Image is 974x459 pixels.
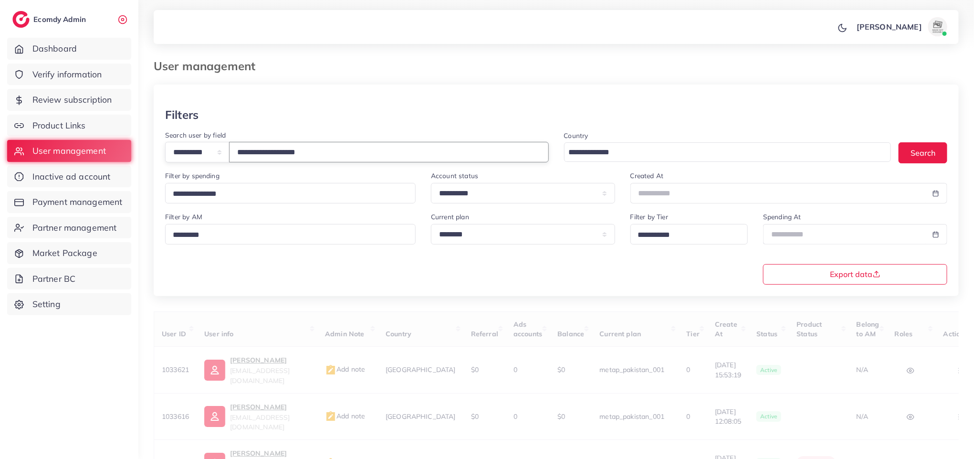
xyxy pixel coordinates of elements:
[32,298,61,310] span: Setting
[830,270,880,278] span: Export data
[7,242,131,264] a: Market Package
[7,38,131,60] a: Dashboard
[32,222,117,234] span: Partner management
[32,273,76,285] span: Partner BC
[165,183,416,203] div: Search for option
[32,43,77,55] span: Dashboard
[169,187,403,202] input: Search for option
[154,59,263,73] h3: User management
[431,171,478,181] label: Account status
[7,268,131,290] a: Partner BC
[630,171,664,181] label: Created At
[32,196,123,208] span: Payment management
[763,212,801,222] label: Spending At
[564,131,588,140] label: Country
[12,11,30,28] img: logo
[165,171,220,181] label: Filter by spending
[566,145,879,160] input: Search for option
[7,166,131,188] a: Inactive ad account
[33,15,88,24] h2: Ecomdy Admin
[165,130,226,140] label: Search user by field
[7,64,131,85] a: Verify information
[7,140,131,162] a: User management
[851,17,951,36] a: [PERSON_NAME]avatar
[899,142,947,163] button: Search
[165,108,199,122] h3: Filters
[165,212,202,222] label: Filter by AM
[857,21,922,32] p: [PERSON_NAME]
[7,89,131,111] a: Review subscription
[32,171,111,183] span: Inactive ad account
[7,293,131,315] a: Setting
[635,228,735,243] input: Search for option
[32,119,86,132] span: Product Links
[763,264,947,285] button: Export data
[7,115,131,137] a: Product Links
[32,145,106,157] span: User management
[928,17,947,36] img: avatar
[12,11,88,28] a: logoEcomdy Admin
[32,94,112,106] span: Review subscription
[7,217,131,239] a: Partner management
[32,68,102,81] span: Verify information
[630,224,748,245] div: Search for option
[431,212,469,222] label: Current plan
[630,212,668,222] label: Filter by Tier
[32,247,97,259] span: Market Package
[169,228,403,243] input: Search for option
[165,224,416,245] div: Search for option
[7,191,131,213] a: Payment management
[564,142,891,162] div: Search for option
